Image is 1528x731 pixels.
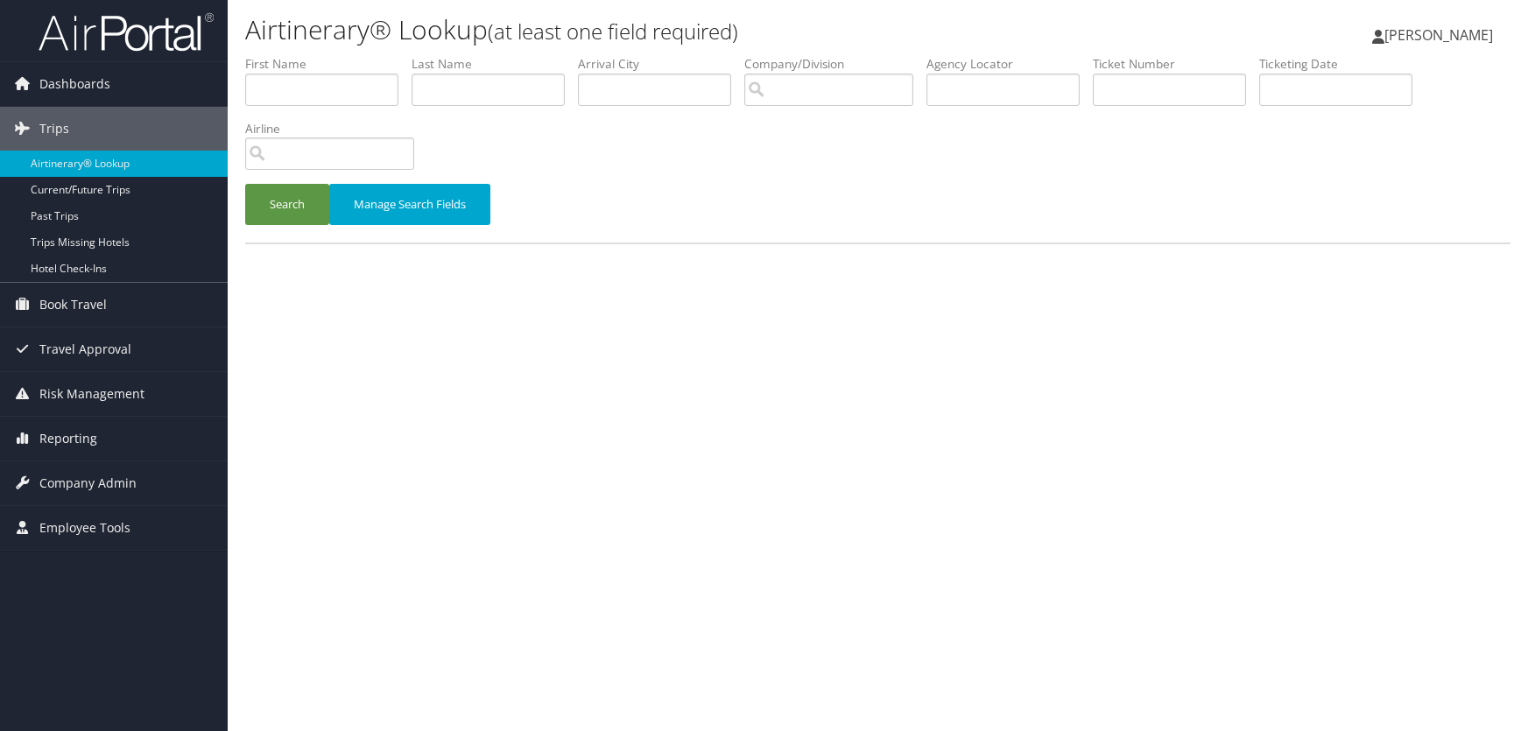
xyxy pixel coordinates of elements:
span: Risk Management [39,372,144,416]
label: Ticket Number [1093,55,1259,73]
label: Agency Locator [926,55,1093,73]
span: Employee Tools [39,506,130,550]
span: Company Admin [39,461,137,505]
button: Search [245,184,329,225]
span: Dashboards [39,62,110,106]
label: Last Name [412,55,578,73]
img: airportal-logo.png [39,11,214,53]
h1: Airtinerary® Lookup [245,11,1088,48]
span: [PERSON_NAME] [1384,25,1493,45]
label: Airline [245,120,427,137]
label: First Name [245,55,412,73]
a: [PERSON_NAME] [1372,9,1510,61]
span: Trips [39,107,69,151]
button: Manage Search Fields [329,184,490,225]
span: Book Travel [39,283,107,327]
label: Arrival City [578,55,744,73]
label: Ticketing Date [1259,55,1426,73]
small: (at least one field required) [488,17,738,46]
span: Reporting [39,417,97,460]
label: Company/Division [744,55,926,73]
span: Travel Approval [39,327,131,371]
